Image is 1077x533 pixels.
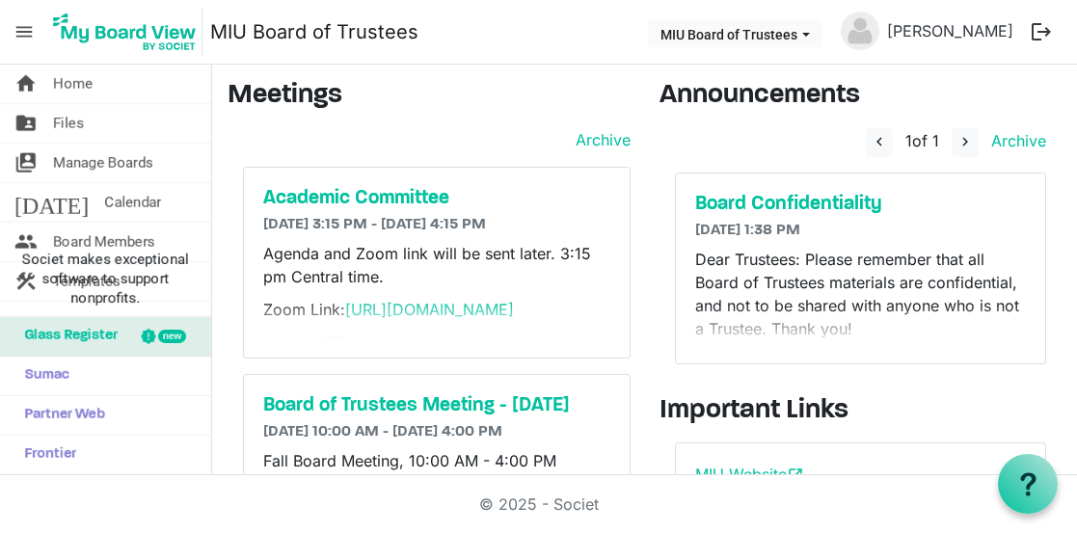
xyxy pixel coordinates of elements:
button: navigate_next [952,128,979,157]
span: Partner Web [14,396,105,435]
img: no-profile-picture.svg [841,12,879,50]
h3: Important Links [660,395,1063,428]
a: Board Confidentiality [695,193,1027,216]
a: MIU Websiteopen_in_new [695,465,804,484]
h6: [DATE] 10:00 AM - [DATE] 4:00 PM [263,423,610,441]
span: Files [53,104,84,143]
div: new [158,330,186,343]
span: Glass Register [14,317,118,356]
a: [PERSON_NAME] [879,12,1021,50]
p: Dear Trustees: Please remember that all Board of Trustees materials are confidential, and not to ... [695,248,1027,340]
a: Archive [983,131,1046,150]
span: Frontier [14,436,76,474]
span: navigate_before [871,133,888,150]
span: menu [6,13,42,50]
span: switch_account [14,144,38,182]
span: Board Members [53,223,155,261]
span: Societ makes exceptional software to support nonprofits. [9,250,202,307]
span: [DATE] 1:38 PM [695,223,800,238]
span: of 1 [905,131,939,150]
span: Home [53,65,93,103]
button: MIU Board of Trustees dropdownbutton [648,20,822,47]
span: open_in_new [787,466,804,484]
h6: [DATE] 3:15 PM - [DATE] 4:15 PM [263,216,610,234]
p: Fall Board Meeting, 10:00 AM - 4:00 PM Central time. [263,449,610,495]
span: Calendar [104,183,161,222]
h3: Meetings [228,80,631,113]
button: navigate_before [866,128,893,157]
a: © 2025 - Societ [479,494,599,514]
a: Board of Trustees Meeting - [DATE] [263,394,610,417]
a: My Board View Logo [47,8,210,56]
a: Archive [568,128,631,151]
span: Manage Boards [53,144,153,182]
a: MIU Board of Trustees [210,13,418,51]
span: Agenda TBA [263,333,354,352]
span: folder_shared [14,104,38,143]
span: [DATE] [14,183,89,222]
p: Agenda and Zoom link will be sent later. 3:15 pm Central time. [263,242,610,288]
a: [URL][DOMAIN_NAME] [345,300,514,319]
span: 1 [905,131,912,150]
h3: Announcements [660,80,1063,113]
span: navigate_next [956,133,974,150]
a: Academic Committee [263,187,610,210]
span: Zoom Link: [263,300,514,319]
span: people [14,223,38,261]
img: My Board View Logo [47,8,202,56]
span: home [14,65,38,103]
button: logout [1021,12,1062,52]
span: Sumac [14,357,69,395]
